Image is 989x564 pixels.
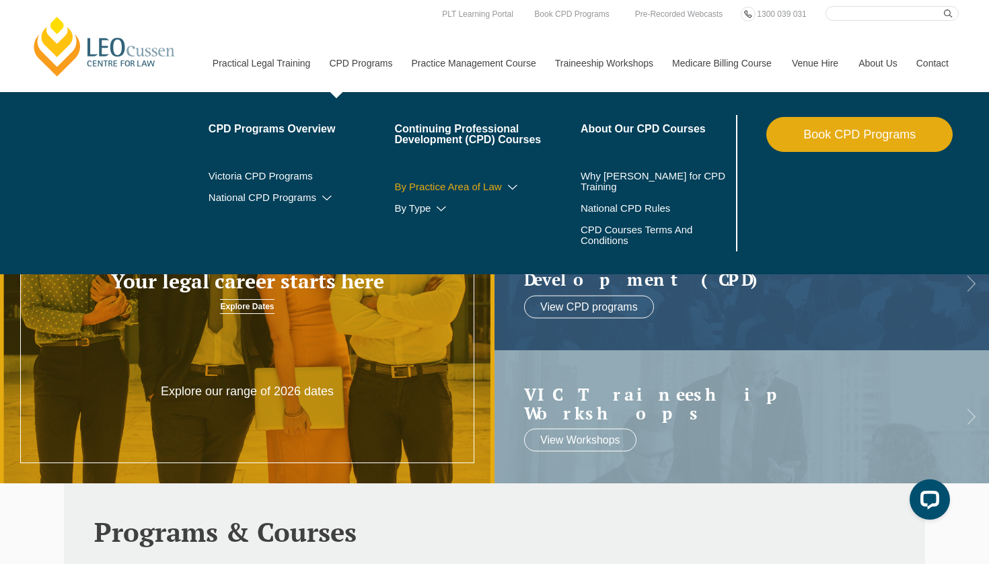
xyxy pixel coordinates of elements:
[531,7,612,22] a: Book CPD Programs
[581,225,700,246] a: CPD Courses Terms And Conditions
[149,384,346,399] p: Explore our range of 2026 dates
[899,474,955,530] iframe: LiveChat chat widget
[209,171,395,182] a: Victoria CPD Programs
[581,171,733,192] a: Why [PERSON_NAME] for CPD Training
[632,7,727,22] a: Pre-Recorded Webcasts
[209,124,395,134] a: CPD Programs Overview
[30,15,179,78] a: [PERSON_NAME] Centre for Law
[848,34,906,92] a: About Us
[394,124,581,145] a: Continuing Professional Development (CPD) Courses
[581,124,733,134] a: About Our CPD Courses
[782,34,848,92] a: Venue Hire
[524,251,932,288] h2: Continuing Professional Development (CPD)
[757,9,806,19] span: 1300 039 031
[524,295,654,318] a: View CPD programs
[94,517,895,547] h2: Programs & Courses
[402,34,545,92] a: Practice Management Course
[766,117,953,152] a: Book CPD Programs
[906,34,959,92] a: Contact
[524,251,932,288] a: Continuing ProfessionalDevelopment (CPD)
[524,385,932,422] a: VIC Traineeship Workshops
[220,299,274,314] a: Explore Dates
[394,203,581,214] a: By Type
[754,7,809,22] a: 1300 039 031
[662,34,782,92] a: Medicare Billing Course
[581,203,733,214] a: National CPD Rules
[394,182,581,192] a: By Practice Area of Law
[524,429,636,452] a: View Workshops
[209,192,395,203] a: National CPD Programs
[203,34,320,92] a: Practical Legal Training
[545,34,662,92] a: Traineeship Workshops
[439,7,517,22] a: PLT Learning Portal
[319,34,401,92] a: CPD Programs
[99,270,396,292] h3: Your legal career starts here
